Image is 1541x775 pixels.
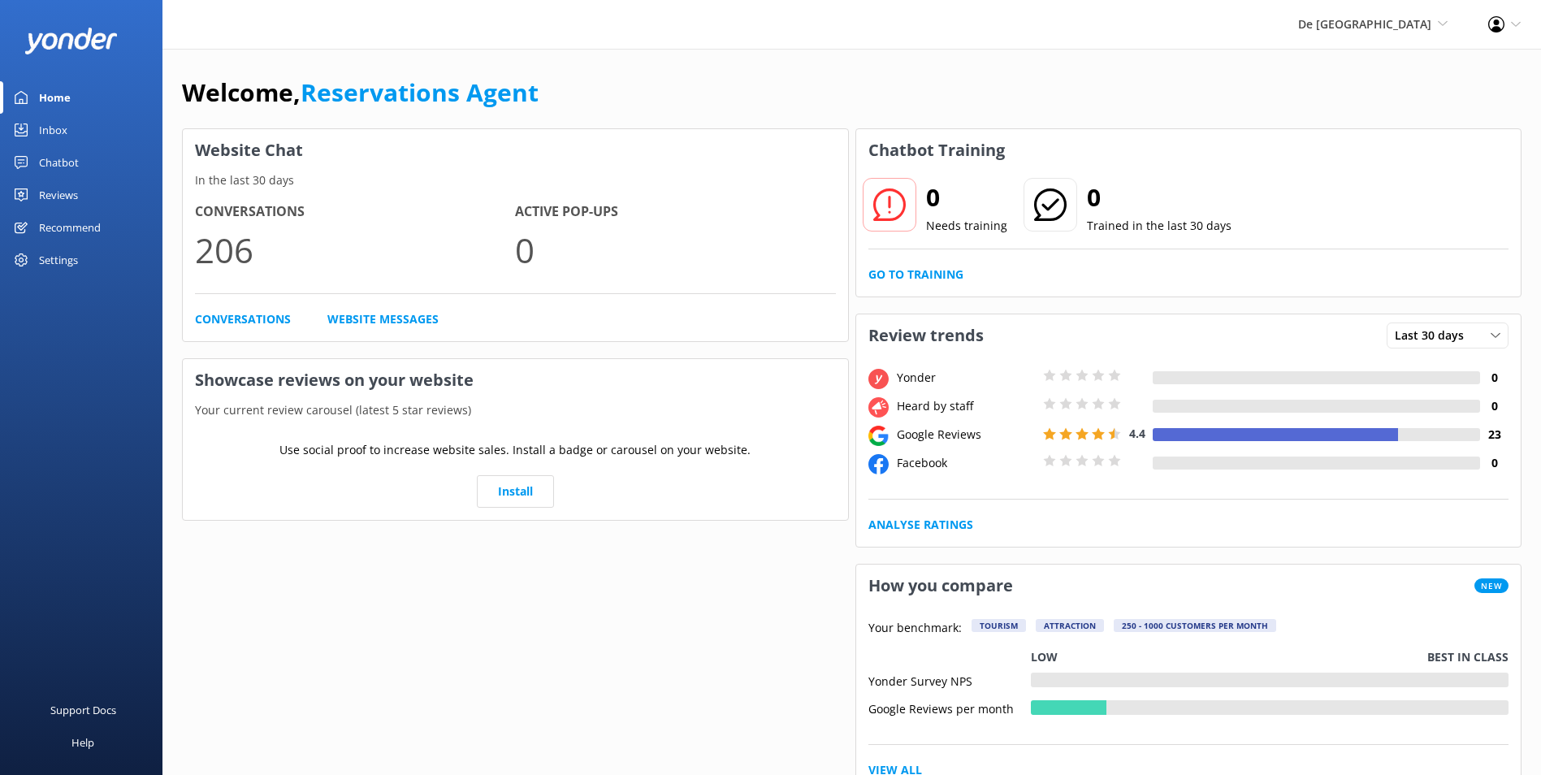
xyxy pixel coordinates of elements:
img: yonder-white-logo.png [24,28,118,54]
div: Facebook [893,454,1039,472]
div: Chatbot [39,146,79,179]
h3: How you compare [856,565,1025,607]
a: Website Messages [327,310,439,328]
p: 206 [195,223,515,277]
h3: Website Chat [183,129,848,171]
p: Low [1031,648,1058,666]
div: Settings [39,244,78,276]
div: Yonder [893,369,1039,387]
p: Best in class [1427,648,1509,666]
p: Trained in the last 30 days [1087,217,1232,235]
span: New [1474,578,1509,593]
h4: Active Pop-ups [515,201,835,223]
h4: 0 [1480,369,1509,387]
h1: Welcome, [182,73,539,112]
a: Install [477,475,554,508]
div: Tourism [972,619,1026,632]
div: Home [39,81,71,114]
h4: Conversations [195,201,515,223]
span: 4.4 [1129,426,1145,441]
p: Your benchmark: [868,619,962,639]
a: Go to Training [868,266,963,284]
h3: Review trends [856,314,996,357]
p: Needs training [926,217,1007,235]
p: 0 [515,223,835,277]
div: Reviews [39,179,78,211]
div: Google Reviews per month [868,700,1031,715]
div: Attraction [1036,619,1104,632]
p: Use social proof to increase website sales. Install a badge or carousel on your website. [279,441,751,459]
div: Heard by staff [893,397,1039,415]
span: Last 30 days [1395,327,1474,344]
h3: Chatbot Training [856,129,1017,171]
div: Yonder Survey NPS [868,673,1031,687]
span: De [GEOGRAPHIC_DATA] [1298,16,1431,32]
h2: 0 [926,178,1007,217]
h4: 0 [1480,454,1509,472]
h2: 0 [1087,178,1232,217]
p: In the last 30 days [183,171,848,189]
h4: 0 [1480,397,1509,415]
div: Recommend [39,211,101,244]
div: Google Reviews [893,426,1039,444]
div: Help [71,726,94,759]
div: Support Docs [50,694,116,726]
h4: 23 [1480,426,1509,444]
h3: Showcase reviews on your website [183,359,848,401]
a: Reservations Agent [301,76,539,109]
div: Inbox [39,114,67,146]
p: Your current review carousel (latest 5 star reviews) [183,401,848,419]
a: Analyse Ratings [868,516,973,534]
a: Conversations [195,310,291,328]
div: 250 - 1000 customers per month [1114,619,1276,632]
